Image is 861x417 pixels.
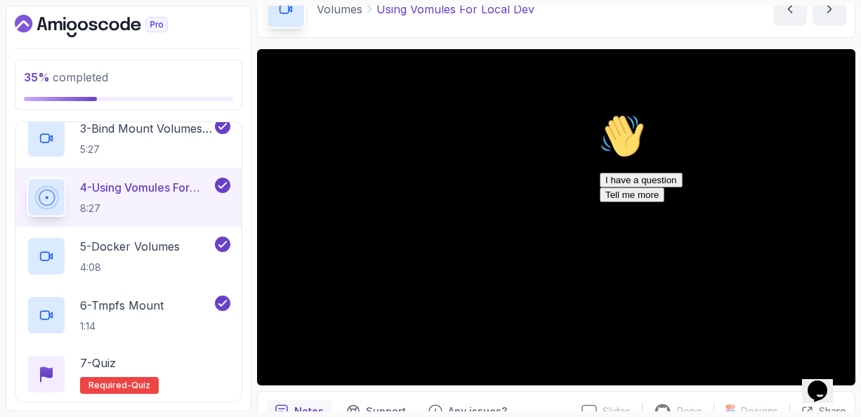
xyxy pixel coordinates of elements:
[88,380,131,391] span: Required-
[6,65,88,79] button: I have a question
[317,1,362,18] p: Volumes
[6,6,258,94] div: 👋Hi! How can we help?I have a questionTell me more
[80,179,212,196] p: 4 - Using Vomules For Local Dev
[80,297,164,314] p: 6 - Tmpfs Mount
[27,355,230,394] button: 7-QuizRequired-quiz
[80,238,180,255] p: 5 - Docker Volumes
[80,120,212,137] p: 3 - Bind Mount Volumes In Action
[594,108,847,354] iframe: chat widget
[376,1,534,18] p: Using Vomules For Local Dev
[80,201,212,216] p: 8:27
[80,355,116,371] p: 7 - Quiz
[802,361,847,403] iframe: chat widget
[80,319,164,333] p: 1:14
[257,49,855,385] iframe: 4 - Using Vomules for Local Dev
[27,237,230,276] button: 5-Docker Volumes4:08
[24,70,108,84] span: completed
[80,143,212,157] p: 5:27
[27,119,230,158] button: 3-Bind Mount Volumes In Action5:27
[6,42,139,53] span: Hi! How can we help?
[27,296,230,335] button: 6-Tmpfs Mount1:14
[15,15,200,37] a: Dashboard
[80,260,180,274] p: 4:08
[6,6,51,51] img: :wave:
[24,70,50,84] span: 35 %
[6,79,70,94] button: Tell me more
[27,178,230,217] button: 4-Using Vomules For Local Dev8:27
[131,380,150,391] span: quiz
